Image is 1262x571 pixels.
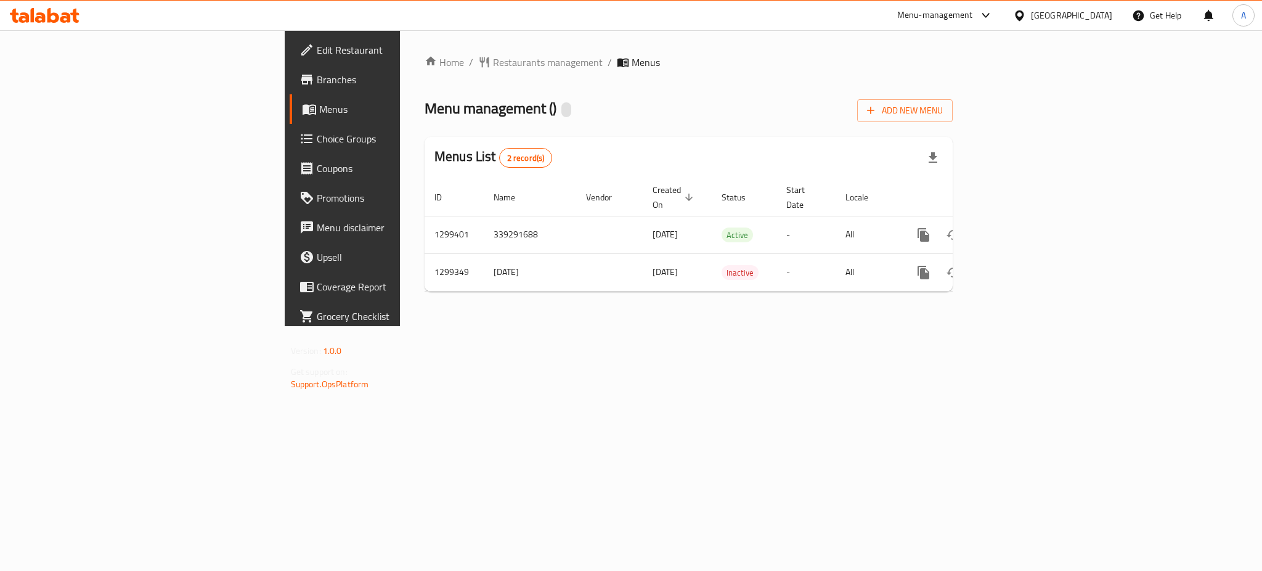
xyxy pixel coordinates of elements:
a: Restaurants management [478,55,603,70]
a: Menu disclaimer [290,213,495,242]
div: Total records count [499,148,553,168]
span: Menus [319,102,486,117]
span: Choice Groups [317,131,486,146]
a: Choice Groups [290,124,495,154]
a: Edit Restaurant [290,35,495,65]
div: Active [722,228,753,242]
td: All [836,253,899,291]
span: ID [434,190,458,205]
td: - [776,216,836,253]
span: Branches [317,72,486,87]
table: enhanced table [425,179,1037,292]
span: 1.0.0 [323,343,342,359]
span: Created On [653,183,697,212]
span: 2 record(s) [500,152,552,164]
button: Add New Menu [857,99,953,122]
span: Grocery Checklist [317,309,486,324]
button: Change Status [938,258,968,287]
a: Branches [290,65,495,94]
a: Upsell [290,242,495,272]
a: Support.OpsPlatform [291,376,369,392]
td: [DATE] [484,253,576,291]
span: [DATE] [653,264,678,280]
span: Vendor [586,190,628,205]
div: Menu-management [897,8,973,23]
div: Inactive [722,265,759,280]
span: Promotions [317,191,486,205]
a: Promotions [290,183,495,213]
button: more [909,258,938,287]
span: Version: [291,343,321,359]
span: [DATE] [653,226,678,242]
span: A [1241,9,1246,22]
h2: Menus List [434,147,552,168]
span: Upsell [317,250,486,265]
span: Start Date [786,183,821,212]
span: Name [494,190,531,205]
span: Get support on: [291,364,348,380]
td: - [776,253,836,291]
span: Locale [845,190,884,205]
nav: breadcrumb [425,55,953,70]
th: Actions [899,179,1037,216]
td: All [836,216,899,253]
span: Inactive [722,266,759,280]
span: Coverage Report [317,279,486,294]
span: Coupons [317,161,486,176]
td: 339291688 [484,216,576,253]
button: Change Status [938,220,968,250]
div: [GEOGRAPHIC_DATA] [1031,9,1112,22]
span: Status [722,190,762,205]
span: Active [722,228,753,242]
a: Coverage Report [290,272,495,302]
span: Restaurants management [493,55,603,70]
span: Menu disclaimer [317,220,486,235]
a: Grocery Checklist [290,302,495,331]
li: / [608,55,612,70]
span: Add New Menu [867,103,943,118]
button: more [909,220,938,250]
span: Edit Restaurant [317,43,486,57]
span: Menus [632,55,660,70]
a: Menus [290,94,495,124]
a: Coupons [290,154,495,183]
div: Export file [918,143,948,173]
